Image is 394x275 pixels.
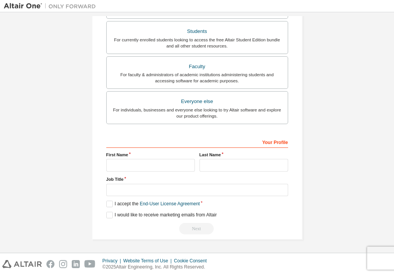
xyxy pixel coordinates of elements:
label: I accept the [106,201,200,207]
div: Website Terms of Use [123,258,174,264]
div: Everyone else [111,96,283,107]
img: youtube.svg [84,260,96,268]
div: Cookie Consent [174,258,211,264]
img: facebook.svg [46,260,54,268]
div: Read and acccept EULA to continue [106,223,288,234]
label: Job Title [106,176,288,182]
div: Your Profile [106,136,288,148]
div: Faculty [111,61,283,72]
label: Last Name [199,152,288,158]
a: End-User License Agreement [140,201,200,206]
div: For currently enrolled students looking to access the free Altair Student Edition bundle and all ... [111,37,283,49]
div: For faculty & administrators of academic institutions administering students and accessing softwa... [111,72,283,84]
div: Privacy [102,258,123,264]
p: © 2025 Altair Engineering, Inc. All Rights Reserved. [102,264,211,270]
img: instagram.svg [59,260,67,268]
label: I would like to receive marketing emails from Altair [106,212,217,218]
img: Altair One [4,2,100,10]
img: linkedin.svg [72,260,80,268]
div: For individuals, businesses and everyone else looking to try Altair software and explore our prod... [111,107,283,119]
div: Students [111,26,283,37]
label: First Name [106,152,195,158]
img: altair_logo.svg [2,260,42,268]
